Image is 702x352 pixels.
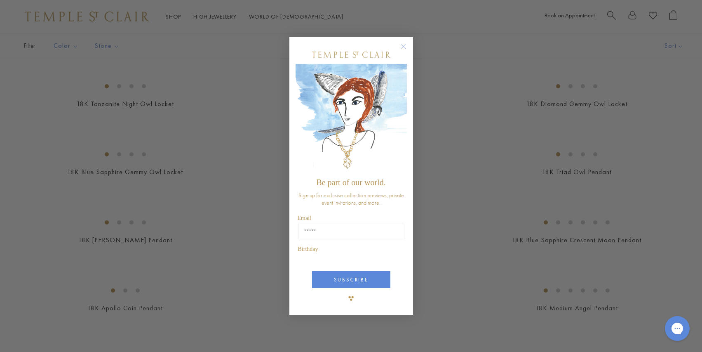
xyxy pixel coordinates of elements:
span: Email [298,215,311,221]
input: Email [298,224,404,239]
span: Birthday [298,246,318,252]
img: TSC [343,290,359,307]
span: Sign up for exclusive collection previews, private event invitations, and more. [298,191,404,206]
img: Temple St. Clair [312,52,390,58]
iframe: Gorgias live chat messenger [661,313,694,344]
button: SUBSCRIBE [312,271,390,288]
button: Close dialog [402,45,413,56]
span: Be part of our world. [316,178,385,187]
img: c4a9eb12-d91a-4d4a-8ee0-386386f4f338.jpeg [296,64,407,174]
